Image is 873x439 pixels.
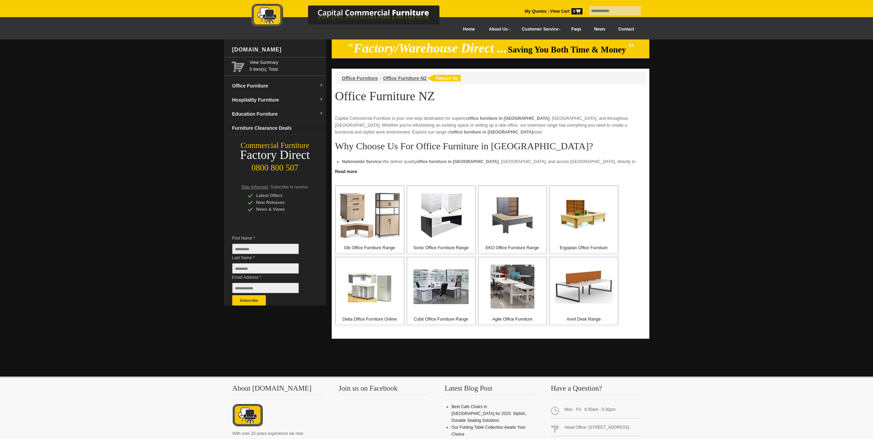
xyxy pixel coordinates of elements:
a: Contact [612,22,640,37]
img: EKO Office Furniture Range [491,193,534,237]
div: 0800 800 507 [224,160,326,173]
img: dropdown [319,112,323,116]
a: Hospitality Furnituredropdown [229,93,326,107]
p: Ergoplan Office Furniture [550,244,618,251]
p: Capital Commercial Furniture is your one-stop destination for superior , [GEOGRAPHIC_DATA], and t... [335,115,646,136]
span: Head Office: [STREET_ADDRESS]. [551,421,641,436]
a: Best Cafe Chairs in [GEOGRAPHIC_DATA] for 2025: Stylish, Durable Seating Solutions [451,404,526,423]
span: Subscribe to receive: [270,185,309,189]
li: › [380,75,381,82]
a: Cubit Office Furniture Range Cubit Office Furniture Range [406,257,476,326]
span: Saving You Both Time & Money [508,45,626,54]
a: Capital Commercial Furniture Logo [233,3,473,31]
span: 0 [571,8,582,14]
h3: Latest Blog Post [445,385,534,395]
input: First Name * [232,244,299,254]
img: Cubit Office Furniture Range [413,269,469,304]
strong: office furniture in [GEOGRAPHIC_DATA] [467,116,550,121]
a: My Quotes [525,9,547,14]
a: Office Furniture [342,76,378,81]
div: [DOMAIN_NAME] [229,39,326,60]
a: Anvil Desk Range Anvil Desk Range [549,257,618,326]
p: Agile Office Furniture [479,316,546,323]
a: Our Folding Table Collection Awaits Your Choice [451,425,526,437]
a: EKO Office Furniture Range EKO Office Furniture Range [478,185,547,255]
div: New Releases [248,199,313,206]
span: 0 item(s), Total: [250,59,323,72]
span: Last Name * [232,254,309,261]
h1: Office Furniture NZ [335,90,646,103]
a: Faqs [565,22,588,37]
strong: Nationwide Service: [342,159,383,164]
p: Anvil Desk Range [550,316,618,323]
img: Delta Office Furniture Online [348,265,392,309]
a: Furniture Clearance Deals [229,121,326,135]
a: Ergoplan Office Furniture Ergoplan Office Furniture [549,185,618,255]
a: News [588,22,612,37]
img: return to [427,75,461,81]
span: First Name * [232,235,309,242]
strong: View Cart [550,9,582,14]
em: " [627,41,634,55]
p: Delta Office Furniture Online [336,316,404,323]
a: Delta Office Furniture Online Delta Office Furniture Online [335,257,404,326]
div: News & Views [248,206,313,213]
h2: Why Choose Us For Office Furniture in [GEOGRAPHIC_DATA]? [335,141,646,151]
button: Subscribe [232,295,266,305]
span: Stay Informed [241,185,268,189]
h3: Join us on Facebook [339,385,428,395]
h3: About [DOMAIN_NAME] [233,385,322,395]
img: Anvil Desk Range [555,270,613,303]
a: View Cart0 [549,9,582,14]
img: dropdown [319,83,323,88]
a: About Us [481,22,514,37]
a: Customer Service [514,22,565,37]
img: Capital Commercial Furniture Logo [233,3,473,28]
div: Factory Direct [224,150,326,160]
img: About CCFNZ Logo [233,403,263,428]
a: Office Furniture NZ [383,76,427,81]
a: Office Furnituredropdown [229,79,326,93]
div: Commercial Furniture [224,141,326,150]
a: Education Furnituredropdown [229,107,326,121]
a: View Summary [250,59,323,66]
img: Ergoplan Office Furniture [559,196,608,235]
input: Last Name * [232,263,299,274]
img: Agile Office Furniture [491,265,534,309]
p: Cubit Office Furniture Range [407,316,475,323]
img: Oki Office Furniture Range [339,193,400,238]
img: Sonic Office Furniture Range [420,193,462,238]
div: Latest Offers [248,192,313,199]
span: Email Address * [232,274,309,281]
li: We deliver quality , [GEOGRAPHIC_DATA], and across [GEOGRAPHIC_DATA], directly to your doorstep. [342,158,639,172]
a: Click to read more [332,166,649,175]
strong: office furniture in [GEOGRAPHIC_DATA] [416,159,499,164]
a: Sonic Office Furniture Range Sonic Office Furniture Range [406,185,476,255]
p: Sonic Office Furniture Range [407,244,475,251]
p: EKO Office Furniture Range [479,244,546,251]
span: Mon - Fri: 8:30am - 5:30pm. [551,403,641,418]
input: Email Address * [232,283,299,293]
p: Oki Office Furniture Range [336,244,404,251]
img: dropdown [319,97,323,102]
a: Oki Office Furniture Range Oki Office Furniture Range [335,185,404,255]
a: Agile Office Furniture Agile Office Furniture [478,257,547,326]
strong: office furniture in [GEOGRAPHIC_DATA] [451,130,533,135]
h3: Have a Question? [551,385,641,395]
em: "Factory/Warehouse Direct ... [346,41,507,55]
